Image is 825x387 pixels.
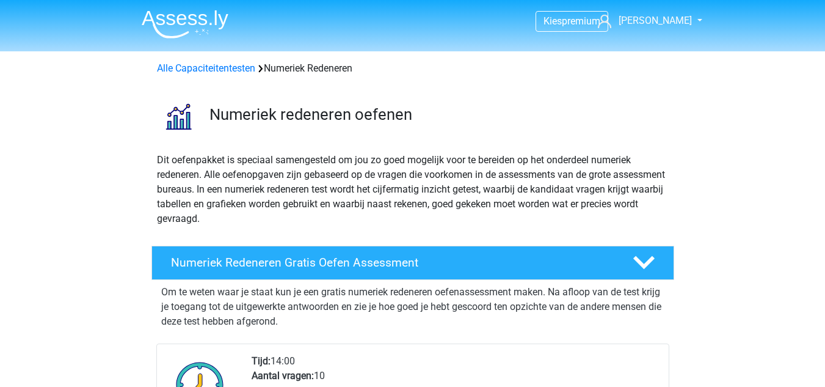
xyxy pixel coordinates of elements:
[152,90,204,142] img: numeriek redeneren
[562,15,600,27] span: premium
[142,10,228,39] img: Assessly
[593,13,693,28] a: [PERSON_NAME]
[252,370,314,381] b: Aantal vragen:
[171,256,613,270] h4: Numeriek Redeneren Gratis Oefen Assessment
[536,13,608,29] a: Kiespremium
[209,105,664,124] h3: Numeriek redeneren oefenen
[619,15,692,26] span: [PERSON_NAME]
[252,355,271,367] b: Tijd:
[157,62,255,74] a: Alle Capaciteitentesten
[152,61,674,76] div: Numeriek Redeneren
[161,285,664,329] p: Om te weten waar je staat kun je een gratis numeriek redeneren oefenassessment maken. Na afloop v...
[147,246,679,280] a: Numeriek Redeneren Gratis Oefen Assessment
[157,153,669,226] p: Dit oefenpakket is speciaal samengesteld om jou zo goed mogelijk voor te bereiden op het onderdee...
[543,15,562,27] span: Kies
